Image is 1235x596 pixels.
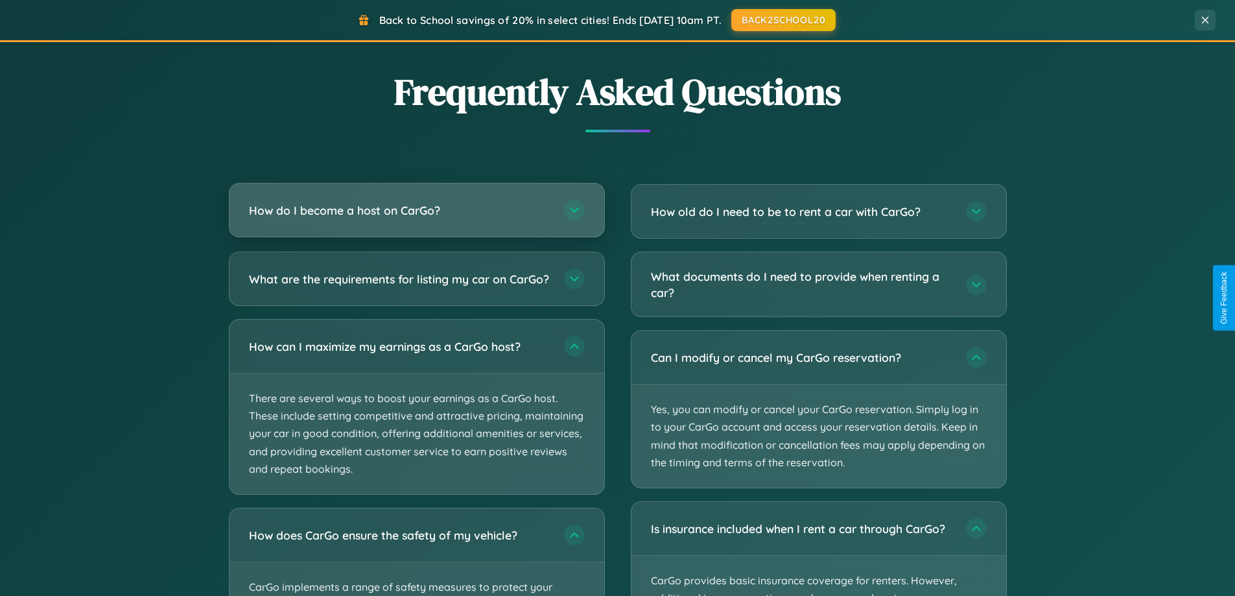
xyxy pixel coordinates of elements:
[229,67,1007,117] h2: Frequently Asked Questions
[249,339,551,355] h3: How can I maximize my earnings as a CarGo host?
[249,527,551,543] h3: How does CarGo ensure the safety of my vehicle?
[651,350,953,366] h3: Can I modify or cancel my CarGo reservation?
[249,271,551,287] h3: What are the requirements for listing my car on CarGo?
[651,204,953,220] h3: How old do I need to be to rent a car with CarGo?
[651,268,953,300] h3: What documents do I need to provide when renting a car?
[1219,272,1229,324] div: Give Feedback
[631,385,1006,488] p: Yes, you can modify or cancel your CarGo reservation. Simply log in to your CarGo account and acc...
[731,9,836,31] button: BACK2SCHOOL20
[229,374,604,494] p: There are several ways to boost your earnings as a CarGo host. These include setting competitive ...
[651,521,953,537] h3: Is insurance included when I rent a car through CarGo?
[249,202,551,219] h3: How do I become a host on CarGo?
[379,14,722,27] span: Back to School savings of 20% in select cities! Ends [DATE] 10am PT.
